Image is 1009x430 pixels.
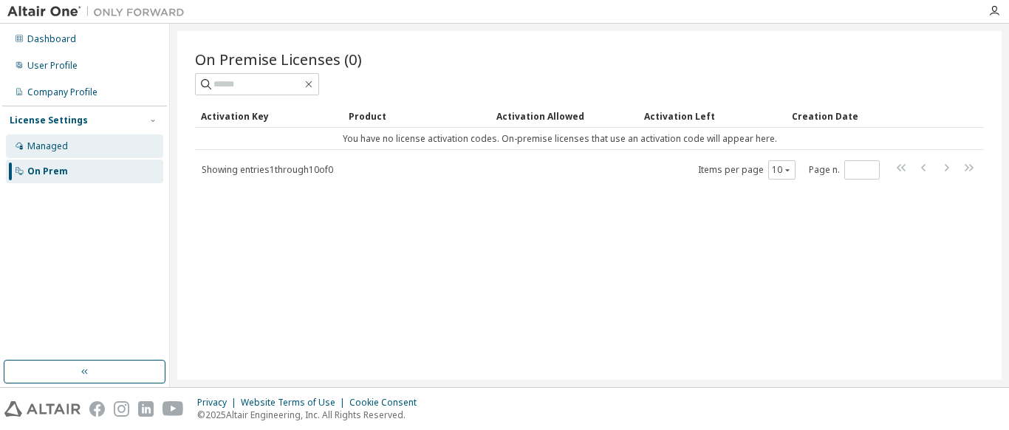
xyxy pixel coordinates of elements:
img: facebook.svg [89,401,105,417]
div: Cookie Consent [349,397,425,409]
div: Dashboard [27,33,76,45]
div: Website Terms of Use [241,397,349,409]
span: Items per page [698,160,796,180]
div: Activation Key [201,104,337,128]
button: 10 [772,164,792,176]
span: Page n. [809,160,880,180]
div: On Prem [27,165,68,177]
td: You have no license activation codes. On-premise licenses that use an activation code will appear... [195,128,925,150]
div: Activation Left [644,104,780,128]
div: Product [349,104,485,128]
div: Activation Allowed [496,104,632,128]
div: License Settings [10,115,88,126]
img: youtube.svg [163,401,184,417]
p: © 2025 Altair Engineering, Inc. All Rights Reserved. [197,409,425,421]
div: Creation Date [792,104,919,128]
div: Managed [27,140,68,152]
img: instagram.svg [114,401,129,417]
div: Company Profile [27,86,98,98]
img: linkedin.svg [138,401,154,417]
img: Altair One [7,4,192,19]
div: Privacy [197,397,241,409]
span: On Premise Licenses (0) [195,49,362,69]
div: User Profile [27,60,78,72]
span: Showing entries 1 through 10 of 0 [202,163,333,176]
img: altair_logo.svg [4,401,81,417]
